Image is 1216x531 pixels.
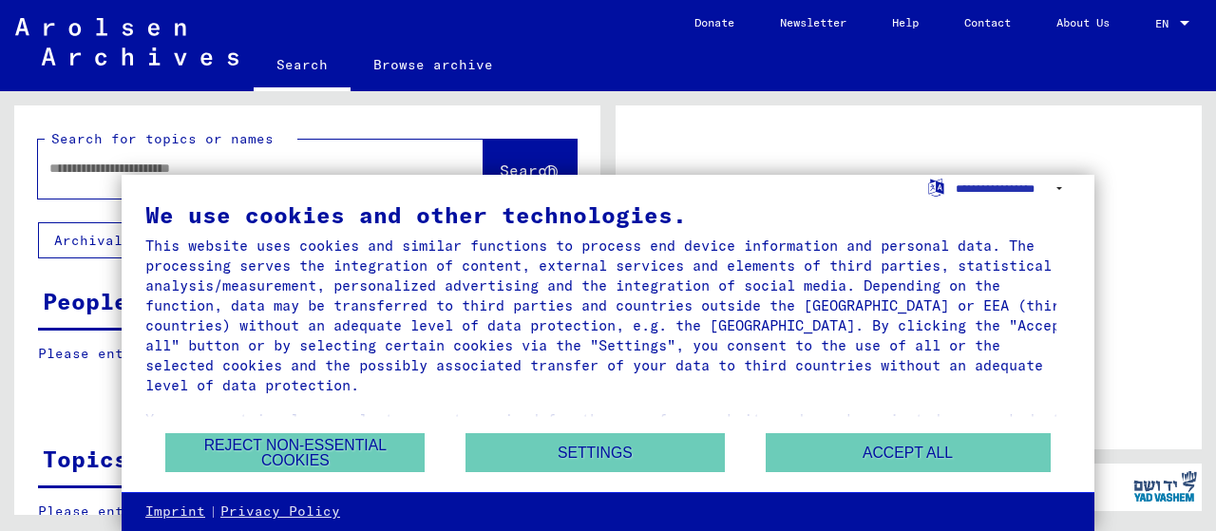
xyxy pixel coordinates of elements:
[145,203,1071,226] div: We use cookies and other technologies.
[38,344,576,364] p: Please enter a search term or set filters to get results.
[465,433,725,472] button: Settings
[766,433,1051,472] button: Accept all
[351,42,516,87] a: Browse archive
[43,442,128,476] div: Topics
[220,503,340,522] a: Privacy Policy
[145,503,205,522] a: Imprint
[38,222,239,258] button: Archival tree units
[1130,463,1201,510] img: yv_logo.png
[254,42,351,91] a: Search
[43,284,128,318] div: People
[165,433,425,472] button: Reject non-essential cookies
[145,236,1071,395] div: This website uses cookies and similar functions to process end device information and personal da...
[500,161,557,180] span: Search
[1155,17,1176,30] span: EN
[15,18,238,66] img: Arolsen_neg.svg
[484,140,577,199] button: Search
[51,130,274,147] mat-label: Search for topics or names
